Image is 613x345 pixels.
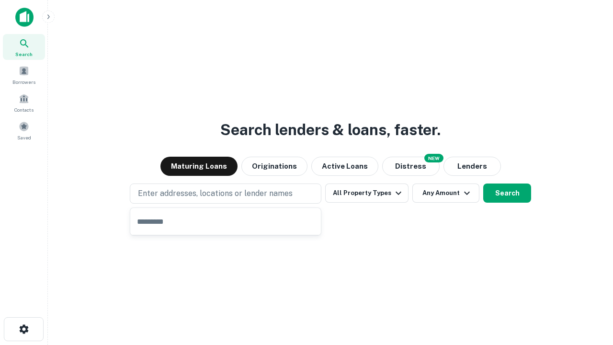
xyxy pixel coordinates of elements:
iframe: Chat Widget [565,268,613,314]
button: Maturing Loans [160,157,238,176]
span: Contacts [14,106,34,114]
h3: Search lenders & loans, faster. [220,118,441,141]
button: Search distressed loans with lien and other non-mortgage details. [382,157,440,176]
span: Saved [17,134,31,141]
a: Saved [3,117,45,143]
a: Contacts [3,90,45,115]
a: Search [3,34,45,60]
a: Borrowers [3,62,45,88]
img: capitalize-icon.png [15,8,34,27]
div: NEW [424,154,443,162]
button: Search [483,184,531,203]
button: Active Loans [311,157,378,176]
span: Borrowers [12,78,35,86]
p: Enter addresses, locations or lender names [138,188,293,199]
button: Enter addresses, locations or lender names [130,184,321,204]
button: Any Amount [412,184,479,203]
button: All Property Types [325,184,409,203]
span: Search [15,50,33,58]
button: Lenders [443,157,501,176]
button: Originations [241,157,307,176]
